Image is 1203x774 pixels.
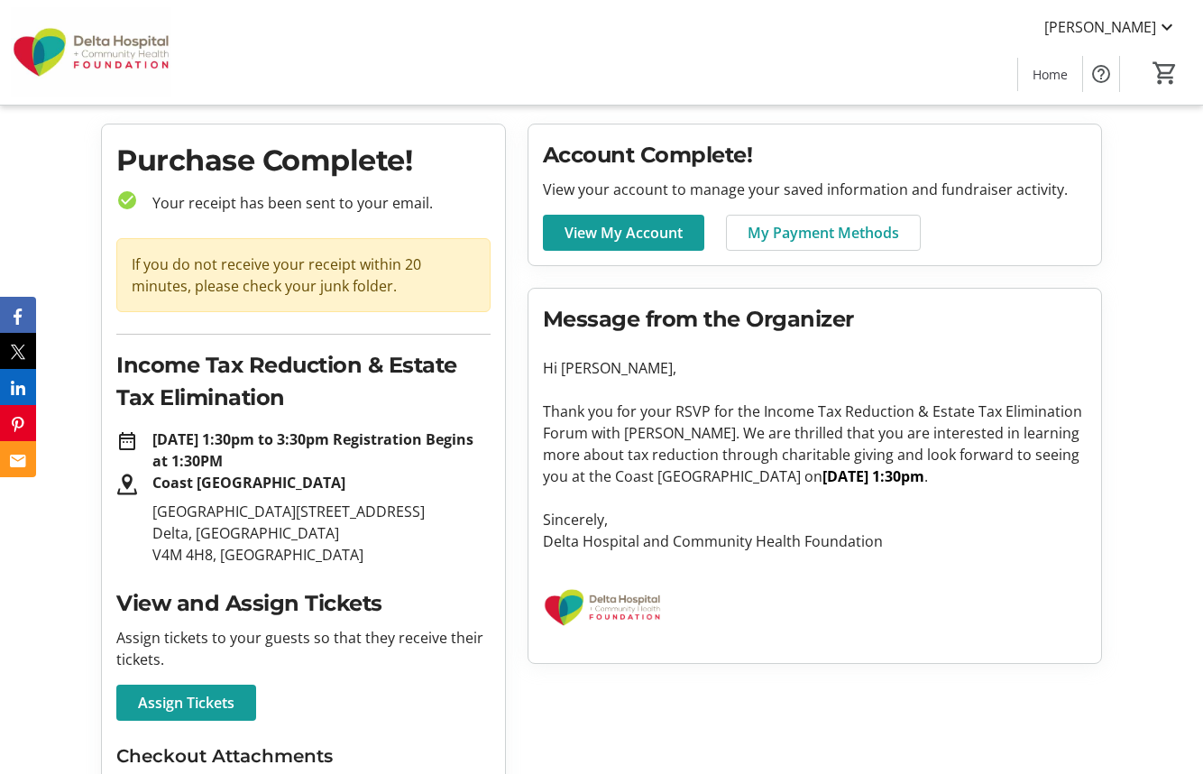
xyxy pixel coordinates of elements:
img: Delta Hospital and Community Health Foundation's Logo [11,7,171,97]
strong: [DATE] 1:30pm to 3:30pm Registration Begins at 1:30PM [152,429,473,471]
button: Help [1083,56,1119,92]
p: Delta Hospital and Community Health Foundation [543,530,1088,552]
h2: Message from the Organizer [543,303,1088,336]
span: Assign Tickets [138,692,234,714]
strong: [DATE] 1:30pm [822,466,924,486]
mat-icon: date_range [116,430,138,452]
h2: Income Tax Reduction & Estate Tax Elimination [116,349,491,414]
a: View My Account [543,215,704,251]
button: [PERSON_NAME] [1030,13,1192,41]
h3: Checkout Attachments [116,742,491,769]
p: [GEOGRAPHIC_DATA][STREET_ADDRESS] Delta, [GEOGRAPHIC_DATA] V4M 4H8, [GEOGRAPHIC_DATA] [152,501,491,566]
strong: Coast [GEOGRAPHIC_DATA] [152,473,345,493]
span: Home [1033,65,1068,84]
button: Cart [1149,57,1181,89]
p: Sincerely, [543,509,1088,530]
a: Home [1018,58,1082,91]
mat-icon: check_circle [116,189,138,211]
p: Your receipt has been sent to your email. [138,192,491,214]
p: Hi [PERSON_NAME], [543,357,1088,379]
h2: Account Complete! [543,139,1088,171]
h1: Purchase Complete! [116,139,491,182]
h2: View and Assign Tickets [116,587,491,620]
span: [PERSON_NAME] [1044,16,1156,38]
span: My Payment Methods [748,222,899,244]
p: View your account to manage your saved information and fundraiser activity. [543,179,1088,200]
a: Assign Tickets [116,685,256,721]
p: Thank you for your RSVP for the Income Tax Reduction & Estate Tax Elimination Forum with [PERSON_... [543,401,1088,487]
p: Assign tickets to your guests so that they receive their tickets. [116,627,491,670]
a: My Payment Methods [726,215,921,251]
span: View My Account [565,222,683,244]
div: If you do not receive your receipt within 20 minutes, please check your junk folder. [116,238,491,312]
img: Delta Hospital and Community Health Foundation logo [543,574,663,641]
